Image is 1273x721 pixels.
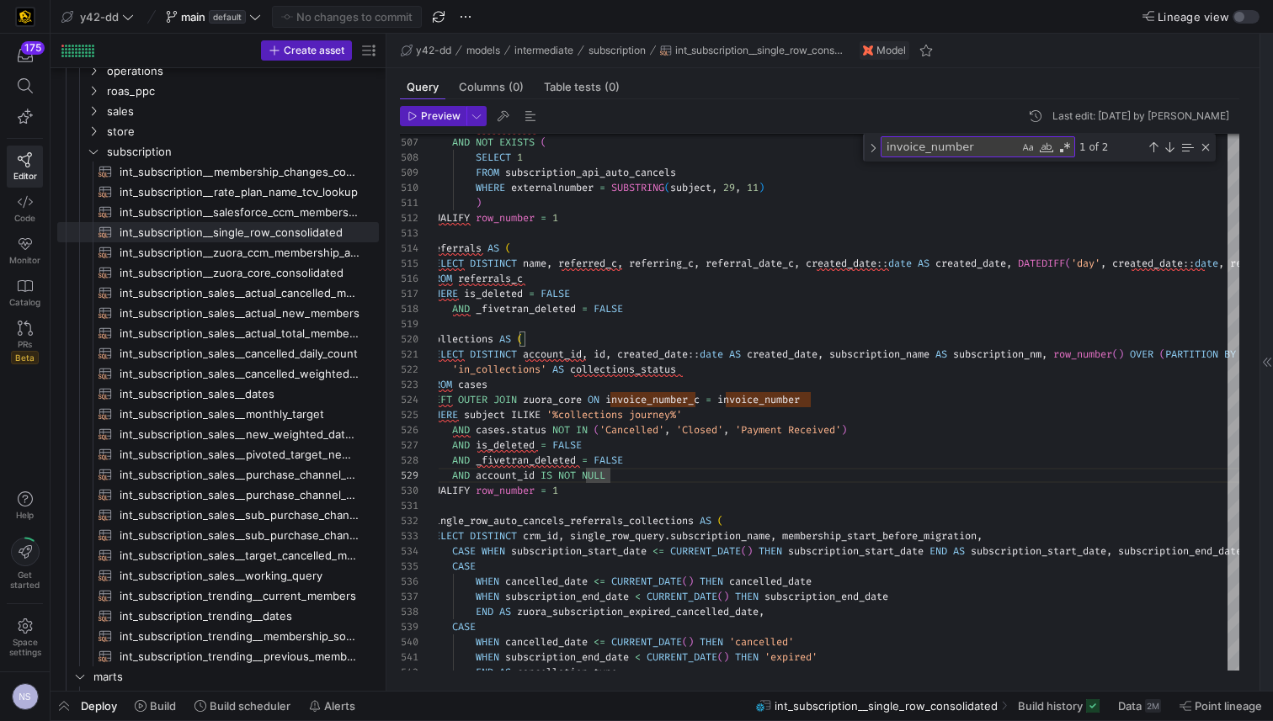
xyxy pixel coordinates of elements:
span: AND [452,423,470,437]
span: cases [458,378,487,391]
div: 520 [400,331,418,347]
button: Build [127,692,184,720]
div: Press SPACE to select this row. [57,404,379,424]
span: Space settings [9,637,41,657]
span: Build scheduler [210,699,290,713]
span: AND [452,302,470,315]
span: FALSE [594,302,623,315]
div: Press SPACE to select this row. [57,141,379,162]
span: , [546,257,552,270]
span: ) [759,181,764,194]
span: int_subscription_sales__target_cancelled_members​​​​​​​​​​ [120,546,360,565]
span: y42-dd [80,10,119,24]
span: FROM [429,378,452,391]
a: Code [7,188,43,230]
div: 510 [400,180,418,195]
button: maindefault [162,6,265,28]
button: y42-dd [397,40,455,61]
button: Alerts [301,692,363,720]
div: 513 [400,225,418,241]
span: = [582,453,588,467]
button: Create asset [261,40,352,61]
span: Lineage view [1158,10,1229,24]
a: Catalog [7,272,43,314]
a: int_subscription__membership_changes_consolidated​​​​​​​​​​ [57,162,379,182]
span: , [1006,257,1012,270]
button: NS [7,679,43,714]
div: Press SPACE to select this row. [57,242,379,262]
span: id [594,347,605,361]
span: Point lineage [1195,699,1262,713]
span: subscription [589,45,646,56]
span: int_subscription__rate_plan_name_tcv_lookup​​​​​​​​​​ [120,183,360,202]
span: , [1218,257,1224,270]
span: int_subscription_sales__pivoted_target_new_members​​​​​​​​​​ [120,445,360,464]
span: invoice_number_c [605,393,700,406]
span: DISTINCT [470,347,517,361]
span: Model [876,45,906,56]
span: referral_date_c [706,257,794,270]
span: AS [729,347,741,361]
a: https://storage.googleapis.com/y42-prod-data-exchange/images/uAsz27BndGEK0hZWDFeOjoxA7jCwgK9jE472... [7,3,43,31]
div: Press SPACE to select this row. [57,101,379,121]
span: , [1100,257,1106,270]
a: int_subscription_sales__new_weighted_date_multiplier​​​​​​​​​​ [57,424,379,444]
span: ( [1112,347,1118,361]
span: finance [107,687,376,707]
div: 522 [400,362,418,377]
div: 528 [400,453,418,468]
a: int_subscription_sales__pivoted_target_new_members​​​​​​​​​​ [57,444,379,464]
div: 514 [400,241,418,256]
span: LEFT [429,393,452,406]
span: Beta [11,351,39,364]
span: AS [487,241,499,255]
span: int_subscription_sales__new_weighted_date_multiplier​​​​​​​​​​ [120,425,360,444]
span: = [541,438,546,452]
div: Match Whole Word (⌥⌘W) [1038,139,1055,156]
div: 521 [400,347,418,362]
span: subscription [107,142,376,162]
span: is_deleted [464,287,523,300]
span: int_subscription_sales__cancelled_daily_count​​​​​​​​​​ [120,344,360,363]
span: 'Closed' [676,423,723,437]
span: . [505,423,511,437]
span: AND [452,453,470,467]
div: Press SPACE to select this row. [57,323,379,343]
span: int_subscription_sales__sub_purchase_channel_update_2024_forecast​​​​​​​​​​ [120,506,360,525]
span: int_subscription__single_row_consolidated​​​​​​​​​​ [120,223,360,242]
span: Get started [10,570,40,590]
div: Match Case (⌥⌘C) [1020,139,1036,156]
span: subject [464,408,505,421]
div: 511 [400,195,418,210]
a: int_subscription__single_row_consolidated​​​​​​​​​​ [57,222,379,242]
span: NOT [476,135,493,149]
div: Previous Match (⇧Enter) [1147,140,1160,154]
span: 'in_collections' [452,363,546,376]
span: subscription_nm [953,347,1041,361]
span: FROM [476,166,499,179]
span: row_number [1053,347,1112,361]
span: Monitor [9,255,40,265]
span: _fivetran_deleted [476,302,576,315]
span: 1 [517,151,523,164]
a: int_subscription__rate_plan_name_tcv_lookup​​​​​​​​​​ [57,182,379,202]
span: FALSE [594,453,623,467]
span: = [706,393,711,406]
span: QUALIFY [429,211,470,225]
span: DATEDIFF [1018,257,1065,270]
span: ( [1159,347,1165,361]
span: , [794,257,800,270]
a: int_subscription_sales__target_cancelled_members​​​​​​​​​​ [57,545,379,565]
div: 523 [400,377,418,392]
span: PRs [18,339,32,349]
span: :: [876,257,888,270]
span: , [723,423,729,437]
span: Catalog [9,297,40,307]
div: Close (Escape) [1199,140,1212,154]
span: int_subscription_trending__current_members​​​​​​​​​​ [120,586,360,606]
div: 1 of 2 [1078,136,1144,157]
span: int_subscription__membership_changes_consolidated​​​​​​​​​​ [120,162,360,182]
span: sales [107,102,376,121]
span: int_subscription__single_row_consolidated [675,45,845,56]
span: ON [588,393,599,406]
